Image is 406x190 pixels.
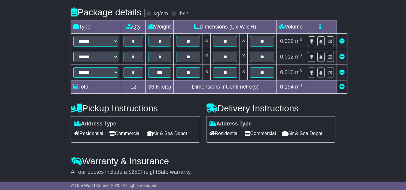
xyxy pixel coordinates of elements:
[280,84,294,90] span: 0.194
[71,7,146,17] h4: Package details |
[147,129,187,138] span: Air & Sea Depot
[295,38,302,44] span: m
[209,129,239,138] span: Residential
[121,80,146,94] td: 12
[300,37,302,42] sup: 3
[295,54,302,60] span: m
[121,20,146,34] td: Qty
[295,84,302,90] span: m
[339,84,345,90] a: Add new item
[295,69,302,75] span: m
[203,34,211,49] td: x
[277,20,305,34] td: Volume
[71,103,200,113] h4: Pickup Instructions
[71,169,335,176] div: All our quotes include a $ FreightSafe warranty.
[339,54,345,60] a: Remove this item
[174,80,277,94] td: Dimensions in Centimetre(s)
[71,183,157,188] span: © One World Courier 2025. All rights reserved.
[71,156,335,166] h4: Warranty & Insurance
[154,11,168,17] label: kg/cm
[240,34,248,49] td: x
[300,83,302,87] sup: 3
[280,54,294,60] span: 0.012
[179,11,188,17] label: lb/in
[240,49,248,65] td: x
[300,53,302,57] sup: 3
[148,84,154,90] span: 38
[71,80,121,94] td: Total
[300,68,302,73] sup: 3
[339,38,345,44] a: Remove this item
[280,38,294,44] span: 0.026
[109,129,140,138] span: Commercial
[71,20,121,34] td: Type
[131,169,140,175] span: 250
[282,129,322,138] span: Air & Sea Depot
[280,69,294,75] span: 0.010
[146,20,174,34] td: Weight
[74,121,116,127] label: Address Type
[203,65,211,80] td: x
[339,69,345,75] a: Remove this item
[146,80,174,94] td: Kilo(s)
[74,129,103,138] span: Residential
[240,65,248,80] td: x
[203,49,211,65] td: x
[209,121,252,127] label: Address Type
[245,129,276,138] span: Commercial
[174,20,277,34] td: Dimensions (L x W x H)
[206,103,335,113] h4: Delivery Instructions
